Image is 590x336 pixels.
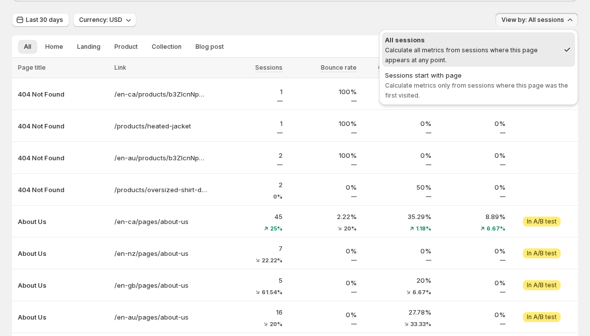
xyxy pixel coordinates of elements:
[214,118,283,128] p: 1
[114,43,138,51] span: Product
[114,153,208,163] a: /en-au/products/b3ZlcnNpem
[77,43,100,51] span: Landing
[437,150,506,160] p: 0%
[321,64,357,71] span: Bounce rate
[289,118,357,128] p: 100%
[114,217,208,226] a: /en-ca/pages/about-us
[114,248,208,258] a: /en-nz/pages/about-us
[214,243,283,253] p: 7
[114,64,126,71] span: Link
[363,87,431,97] p: 0%
[412,289,431,295] span: 6.67%
[363,212,431,222] p: 35.29%
[18,280,108,290] button: About Us
[289,150,357,160] p: 100%
[214,307,283,317] p: 16
[214,87,283,97] p: 1
[437,118,506,128] p: 0%
[495,13,578,27] button: View by: All sessions
[437,246,506,256] p: 0%
[363,307,431,317] p: 27.78%
[255,64,283,71] span: Sessions
[114,312,208,322] a: /en-au/pages/about-us
[73,13,136,27] button: Currency: USD
[214,180,283,190] p: 2
[501,16,564,24] span: View by: All sessions
[363,182,431,192] p: 50%
[385,70,572,80] div: Sessions start with page
[114,89,208,99] a: /en-ca/products/b3ZlcnNpem
[527,313,557,321] span: In A/B test
[273,194,283,200] span: 0%
[18,89,108,99] button: 404 Not Found
[289,246,357,256] p: 0%
[289,212,357,222] p: 2.22%
[385,46,538,64] span: Calculate all metrics from sessions where this page appears at any point.
[270,225,283,231] span: 25%
[24,43,31,51] span: All
[385,82,568,99] span: Calculate metrics only from sessions where this page was the first visited.
[18,248,108,258] button: About Us
[437,310,506,320] p: 0%
[437,278,506,288] p: 0%
[363,118,431,128] p: 0%
[363,246,431,256] p: 0%
[270,321,283,327] span: 20%
[214,212,283,222] p: 45
[18,64,46,71] span: Page title
[114,185,208,195] a: /products/oversized-shirt-dress)
[437,212,506,222] p: 8.89%
[214,150,283,160] p: 2
[18,312,108,322] button: About Us
[344,225,357,231] span: 20%
[79,16,122,24] span: Currency: USD
[363,275,431,285] p: 20%
[487,225,505,231] span: 6.67%
[214,275,283,285] p: 5
[45,43,63,51] span: Home
[262,289,283,295] span: 61.54%
[527,218,557,225] span: In A/B test
[196,43,224,51] span: Blog post
[114,121,208,131] a: /products/heated-jacket
[385,35,559,45] div: All sessions
[437,182,506,192] p: 0%
[289,310,357,320] p: 0%
[416,225,431,231] span: 1.18%
[527,281,557,289] span: In A/B test
[18,217,108,226] button: About Us
[527,249,557,257] span: In A/B test
[114,280,208,290] a: /en-gb/pages/about-us
[18,121,108,131] button: 404 Not Found
[152,43,182,51] span: Collection
[289,182,357,192] p: 0%
[18,185,108,195] button: 404 Not Found
[18,153,108,163] button: 404 Not Found
[12,13,69,27] button: Last 30 days
[363,150,431,160] p: 0%
[410,321,431,327] span: 33.33%
[289,278,357,288] p: 0%
[26,16,63,24] span: Last 30 days
[262,257,283,263] span: 22.22%
[289,87,357,97] p: 100%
